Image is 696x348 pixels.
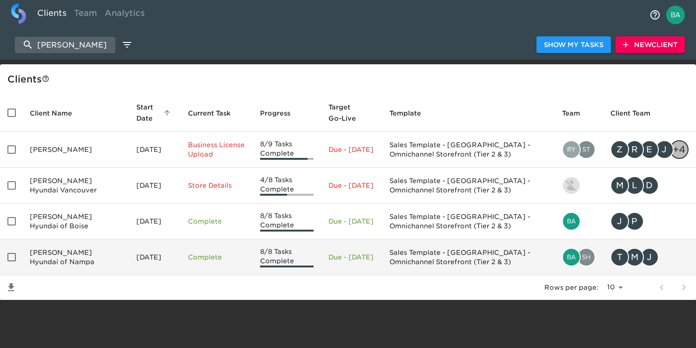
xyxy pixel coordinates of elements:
span: Client Name [30,108,84,119]
img: ryan.dale@roadster.com [563,141,580,158]
button: Show My Tasks [536,36,611,54]
div: D [640,176,659,195]
div: juliecombe@kendallauto.com, paulziehr@kendallauto.com [610,212,689,231]
div: M [610,176,629,195]
a: Team [70,3,101,26]
button: notifications [644,4,666,26]
div: T [610,248,629,266]
td: Sales Template - [GEOGRAPHIC_DATA] - Omnichannel Storefront (Tier 2 & 3) [382,204,555,239]
input: search [15,37,115,53]
img: logo [11,3,26,24]
p: Complete [188,217,246,226]
img: bailey.rubin@cdk.com [563,249,580,266]
img: shresta.mandala@cdk.com [578,249,595,266]
td: [PERSON_NAME] Hyundai of Boise [22,204,129,239]
img: Profile [666,6,685,24]
div: ryan.tamanini@roadster.com [562,176,596,195]
p: Due - [DATE] [328,145,375,154]
span: Client Team [610,108,663,119]
td: [DATE] [129,239,181,275]
div: R [625,140,644,159]
div: J [640,248,659,266]
div: Client s [7,72,692,87]
div: M [625,248,644,266]
span: Calculated based on the start date and the duration of all Tasks contained in this Hub. [328,102,363,124]
div: J [610,212,629,231]
span: New Client [623,39,677,51]
select: rows per page [602,280,626,294]
p: Due - [DATE] [328,217,375,226]
td: [DATE] [129,204,181,239]
span: This is the next Task in this Hub that should be completed [188,108,231,119]
div: J [655,140,674,159]
div: zac.herman@roadster.com, rperkins@kendallhyundai.com, ehernandez3@morganautogroup.com, jbuzzell@m... [610,140,689,159]
div: michaelskillern@kendallauto.com, liamloper@kendallauto.com, derekruiz@kendallauto.com [610,176,689,195]
td: 8/9 Tasks Complete [253,132,321,168]
div: Z [610,140,629,159]
td: [PERSON_NAME] Hyundai of Nampa [22,239,129,275]
td: Sales Template - [GEOGRAPHIC_DATA] - Omnichannel Storefront (Tier 2 & 3) [382,239,555,275]
a: Analytics [101,3,148,26]
p: Due - [DATE] [328,181,375,190]
span: Show My Tasks [544,39,603,51]
span: Progress [260,108,302,119]
div: bailey.rubin@cdk.com [562,212,596,231]
div: P [625,212,644,231]
td: [PERSON_NAME] [22,132,129,168]
p: Rows per page: [544,283,598,292]
div: + 4 [670,140,689,159]
div: L [625,176,644,195]
svg: This is a list of all of your clients and clients shared with you [42,75,49,82]
p: Business License Upload [188,140,246,159]
td: 8/8 Tasks Complete [253,204,321,239]
button: edit [119,37,135,53]
div: ryan.dale@roadster.com, steve.robinson@cdk.com [562,140,596,159]
img: bailey.rubin@cdk.com [563,213,580,230]
span: Start Date [136,102,173,124]
div: tolson@kendallauto.com, mmorris@kendallauto.com, juliecombe@kendallauto.com [610,248,689,266]
td: [PERSON_NAME] Hyundai Vancouver [22,168,129,204]
button: NewClient [616,36,685,54]
td: 8/8 Tasks Complete [253,239,321,275]
td: 4/8 Tasks Complete [253,168,321,204]
span: Current Task [188,108,243,119]
img: ryan.tamanini@roadster.com [563,177,580,194]
div: bailey.rubin@cdk.com, shresta.mandala@cdk.com [562,248,596,266]
td: Sales Template - [GEOGRAPHIC_DATA] - Omnichannel Storefront (Tier 2 & 3) [382,168,555,204]
td: [DATE] [129,168,181,204]
div: E [640,140,659,159]
img: steve.robinson@cdk.com [578,141,595,158]
td: [DATE] [129,132,181,168]
td: Sales Template - [GEOGRAPHIC_DATA] - Omnichannel Storefront (Tier 2 & 3) [382,132,555,168]
p: Complete [188,252,246,262]
span: Target Go-Live [328,102,375,124]
p: Store Details [188,181,246,190]
span: Team [562,108,592,119]
span: Template [389,108,433,119]
a: Clients [33,3,70,26]
p: Due - [DATE] [328,252,375,262]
